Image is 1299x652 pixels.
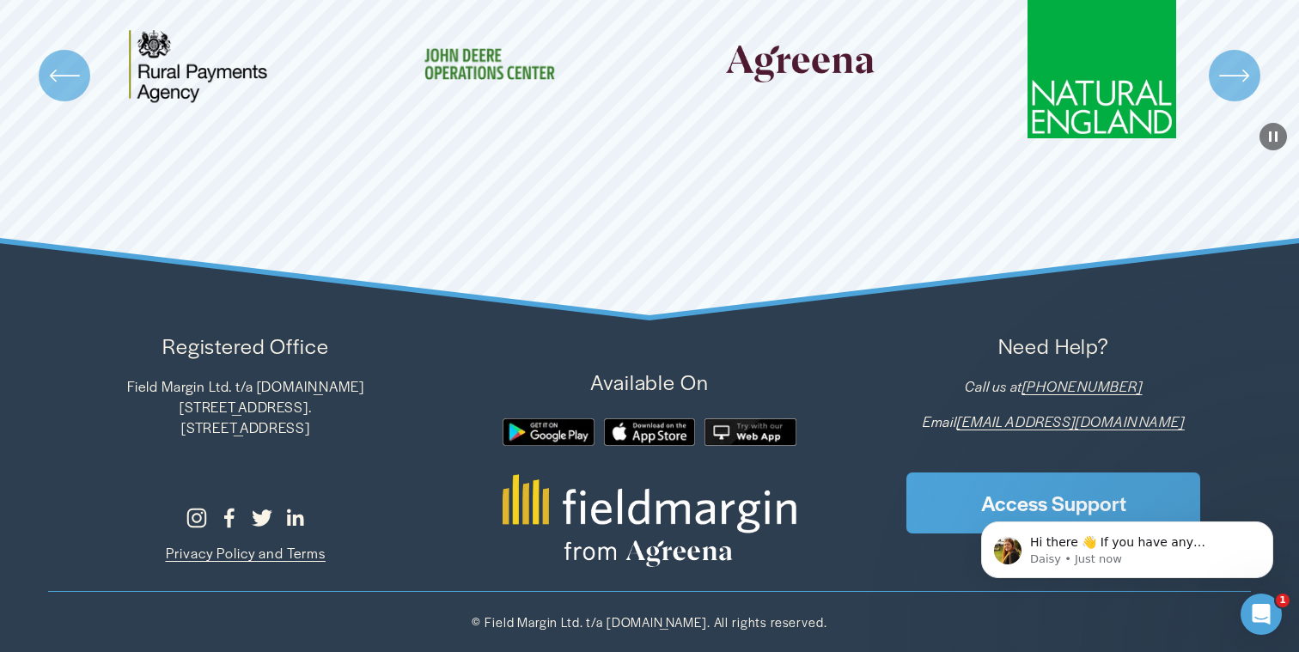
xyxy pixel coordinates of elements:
[219,508,240,528] a: Facebook
[1259,123,1287,150] button: Pause Background
[284,508,305,528] a: LinkedIn
[1022,376,1143,397] a: [PHONE_NUMBER]
[48,613,1251,631] p: © Field Margin Ltd. t/a [DOMAIN_NAME]. All rights reserved.
[957,411,1185,431] em: [EMAIL_ADDRESS][DOMAIN_NAME]
[166,543,326,563] span: Privacy Policy and Terms
[39,50,90,101] button: Previous
[1276,594,1290,607] span: 1
[957,411,1185,432] a: [EMAIL_ADDRESS][DOMAIN_NAME]
[965,376,1022,396] em: Call us at
[452,367,846,398] p: Available On
[166,543,326,564] a: Privacy Policy and Terms
[252,508,272,528] a: Twitter
[857,331,1251,362] p: Need Help?
[923,411,957,431] em: Email
[1209,50,1260,101] button: Next
[906,472,1200,533] a: Access Support
[48,376,442,437] p: Field Margin Ltd. t/a [DOMAIN_NAME] [STREET_ADDRESS]. [STREET_ADDRESS]
[955,485,1299,606] iframe: Intercom notifications message
[48,331,442,362] p: Registered Office
[186,508,207,528] a: Instagram
[1022,376,1143,396] em: [PHONE_NUMBER]
[1241,594,1282,635] iframe: Intercom live chat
